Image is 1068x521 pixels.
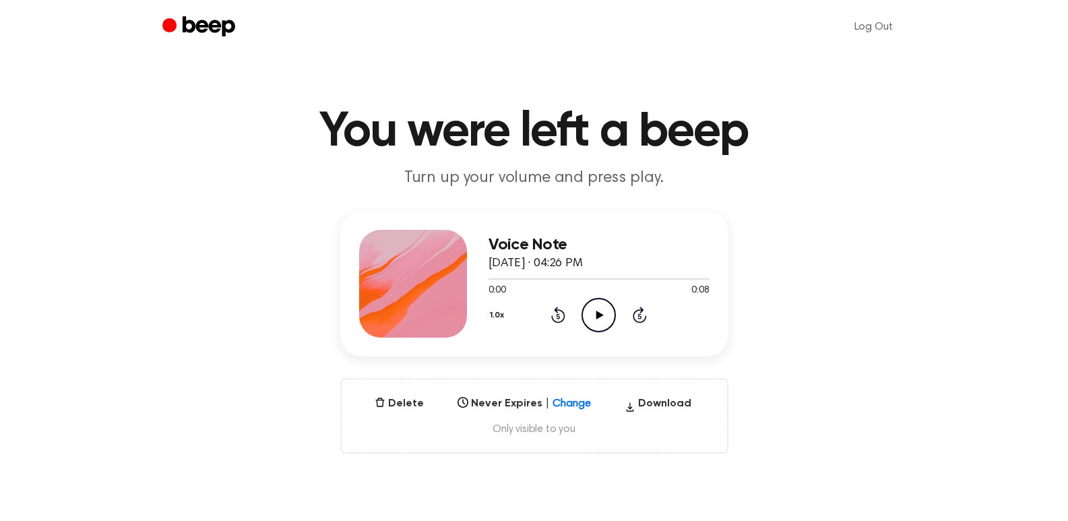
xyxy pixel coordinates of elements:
h1: You were left a beep [189,108,879,156]
button: 1.0x [489,304,509,327]
button: Download [619,396,697,417]
a: Log Out [841,11,906,43]
a: Beep [162,14,239,40]
span: [DATE] · 04:26 PM [489,257,583,270]
span: Only visible to you [358,423,711,436]
button: Delete [369,396,429,412]
span: 0:00 [489,284,506,298]
span: 0:08 [691,284,709,298]
h3: Voice Note [489,236,710,254]
p: Turn up your volume and press play. [276,167,793,189]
